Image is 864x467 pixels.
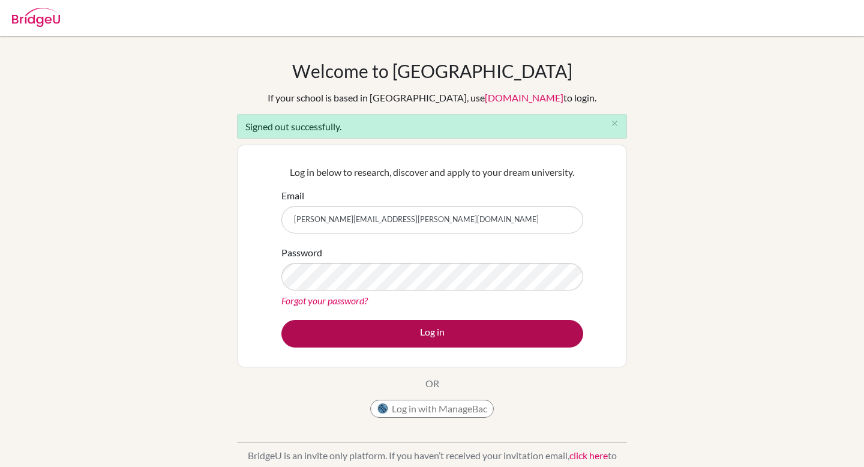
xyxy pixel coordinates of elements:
p: Log in below to research, discover and apply to your dream university. [281,165,583,179]
h1: Welcome to [GEOGRAPHIC_DATA] [292,60,572,82]
p: OR [425,376,439,391]
i: close [610,119,619,128]
button: Log in with ManageBac [370,400,494,418]
a: Forgot your password? [281,295,368,306]
label: Password [281,246,322,260]
div: Signed out successfully. [237,114,627,139]
label: Email [281,188,304,203]
button: Log in [281,320,583,348]
div: If your school is based in [GEOGRAPHIC_DATA], use to login. [268,91,596,105]
img: Bridge-U [12,8,60,27]
button: Close [602,115,626,133]
a: [DOMAIN_NAME] [485,92,563,103]
a: click here [569,450,608,461]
